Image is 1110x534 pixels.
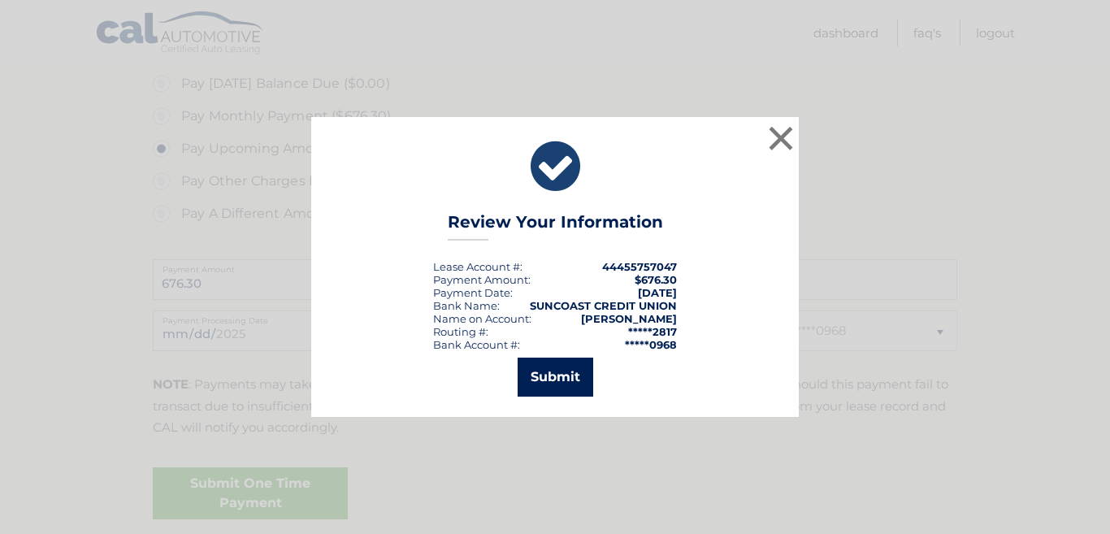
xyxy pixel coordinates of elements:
span: $676.30 [635,273,677,286]
strong: SUNCOAST CREDIT UNION [530,299,677,312]
h3: Review Your Information [448,212,663,241]
span: Payment Date [433,286,510,299]
div: : [433,286,513,299]
div: Lease Account #: [433,260,522,273]
button: × [765,122,797,154]
div: Bank Account #: [433,338,520,351]
button: Submit [518,358,593,397]
span: [DATE] [638,286,677,299]
div: Payment Amount: [433,273,531,286]
strong: 44455757047 [602,260,677,273]
div: Bank Name: [433,299,500,312]
div: Name on Account: [433,312,531,325]
div: Routing #: [433,325,488,338]
strong: [PERSON_NAME] [581,312,677,325]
